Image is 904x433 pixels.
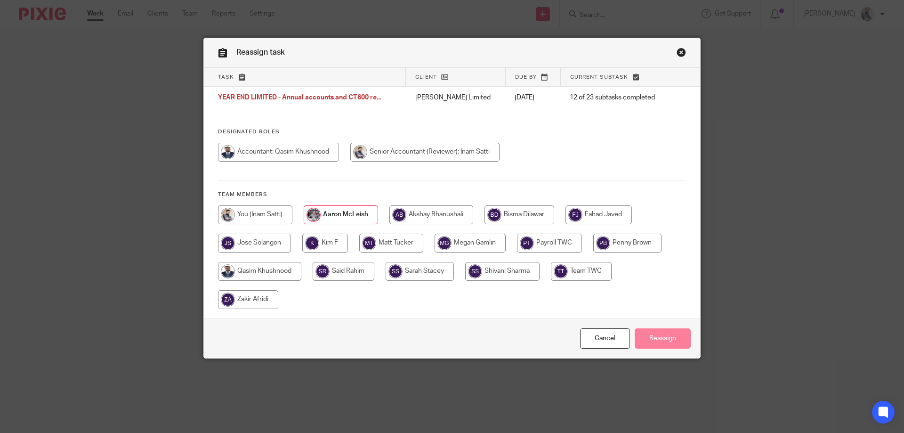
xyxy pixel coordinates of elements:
[415,93,496,102] p: [PERSON_NAME] Limited
[635,328,691,349] input: Reassign
[218,191,686,198] h4: Team members
[218,74,234,80] span: Task
[515,93,551,102] p: [DATE]
[677,48,686,60] a: Close this dialog window
[570,74,628,80] span: Current subtask
[218,95,381,101] span: YEAR END LIMITED - Annual accounts and CT600 re...
[580,328,630,349] a: Close this dialog window
[236,49,285,56] span: Reassign task
[218,128,686,136] h4: Designated Roles
[515,74,537,80] span: Due by
[415,74,437,80] span: Client
[560,87,670,109] td: 12 of 23 subtasks completed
